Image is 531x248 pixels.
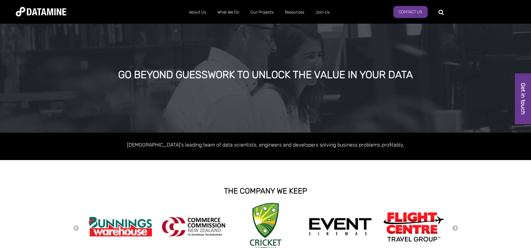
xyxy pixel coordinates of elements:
img: commercecommission [162,217,225,236]
a: What We Do [212,4,245,20]
strong: THE COMPANY WE KEEP [224,187,307,195]
a: Contact Us [393,6,428,18]
button: Next [452,225,458,232]
img: Bunnings Warehouse [89,215,152,239]
div: GO BEYOND GUESSWORK TO UNLOCK THE VALUE IN YOUR DATA [61,69,470,81]
a: Our Projects [245,4,279,20]
img: event cinemas [309,218,372,236]
a: About Us [183,4,212,20]
p: [DEMOGRAPHIC_DATA]'s leading team of data scientists, engineers and developers solving business p... [86,141,446,149]
a: Join Us [310,4,335,20]
img: Flight Centre [382,211,445,243]
a: Resources [279,4,310,20]
button: Previous [73,225,79,232]
a: Get in touch [515,73,531,124]
img: Datamine [16,7,66,16]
